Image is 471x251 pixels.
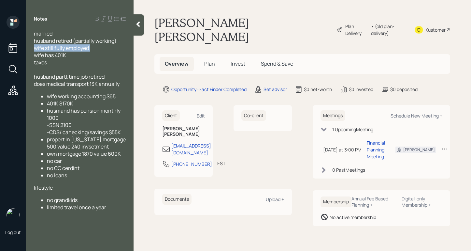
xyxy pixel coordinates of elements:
h6: Meetings [321,110,345,121]
span: Plan [204,60,215,67]
h6: Membership [321,196,351,207]
div: Opportunity · Fact Finder Completed [171,86,247,93]
span: wife working accounting $65 [47,93,116,100]
h6: [PERSON_NAME] [PERSON_NAME] [162,126,205,137]
span: husmand has pension monthly 1000 -SSN 2100 -CDS/ cahecking/savings $55K [47,107,121,136]
div: [PERSON_NAME] [403,147,435,153]
span: Overview [165,60,189,67]
span: limited travel once a year [47,204,106,211]
span: no CC cerdint [47,165,79,172]
div: No active membership [330,214,376,221]
div: • (old plan-delivery) [371,23,407,37]
span: Invest [231,60,245,67]
div: Annual Fee Based Planning + [351,196,396,208]
div: Schedule New Meeting + [391,113,442,119]
div: Financial Planning Meeting [367,139,385,160]
span: no grandkids [47,196,78,204]
span: 401K $170K [47,100,73,107]
div: 1 Upcoming Meeting [332,126,373,133]
div: EST [217,160,225,167]
h6: Client [162,110,180,121]
h6: Documents [162,194,192,205]
div: [PHONE_NUMBER] [171,161,212,167]
span: does medical transport 13K annually [34,80,120,87]
span: no loans [47,172,67,179]
span: Spend & Save [261,60,293,67]
h6: Co-client [241,110,266,121]
div: $0 deposited [390,86,418,93]
div: Kustomer [425,26,446,33]
h1: [PERSON_NAME] [PERSON_NAME] [154,16,331,44]
div: Log out [5,229,21,235]
span: husband partt time job retired [34,73,105,80]
div: $0 invested [349,86,373,93]
div: Set advisor [264,86,287,93]
div: [DATE] at 3:00 PM [323,146,362,153]
span: husband retired (partially working) wife still fully employed wife has 401K taxes [34,37,118,66]
label: Notes [34,16,47,22]
div: Plan Delivery [345,23,368,37]
div: Edit [197,113,205,119]
div: Digital-only Membership + [402,196,442,208]
span: married [34,30,52,37]
div: 0 Past Meeting s [332,166,365,173]
div: $0 net-worth [304,86,332,93]
span: lifestyle [34,184,53,191]
span: propert in [US_STATE] mortgage 500 value 240 invsetment [47,136,127,150]
span: own mortgage 1870 value 600K [47,150,121,157]
div: [EMAIL_ADDRESS][DOMAIN_NAME] [171,142,211,156]
img: retirable_logo.png [7,208,20,221]
span: no car [47,157,62,165]
div: Upload + [266,196,284,202]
